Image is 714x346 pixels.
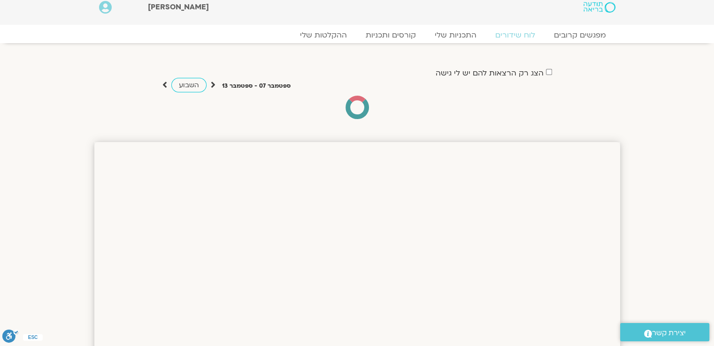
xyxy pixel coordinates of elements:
[425,30,486,40] a: התכניות שלי
[545,30,615,40] a: מפגשים קרובים
[222,81,291,91] p: ספטמבר 07 - ספטמבר 13
[356,30,425,40] a: קורסים ותכניות
[291,30,356,40] a: ההקלטות שלי
[99,30,615,40] nav: Menu
[620,323,709,341] a: יצירת קשר
[179,81,199,90] span: השבוע
[436,69,544,77] label: הצג רק הרצאות להם יש לי גישה
[148,2,209,12] span: [PERSON_NAME]
[652,327,686,339] span: יצירת קשר
[171,78,207,92] a: השבוע
[486,30,545,40] a: לוח שידורים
